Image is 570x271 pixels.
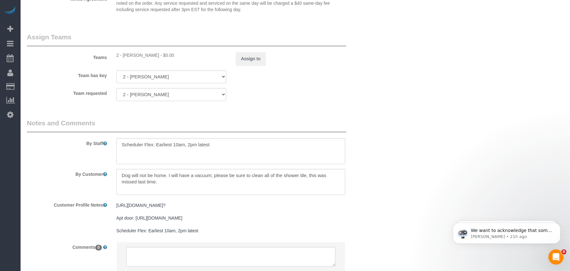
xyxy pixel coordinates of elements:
label: Comments [22,242,112,251]
pre: [URL][DOMAIN_NAME]? Apt door: [URL][DOMAIN_NAME] Scheduler Flex: Earliest 10am, 2pm latest [116,202,346,234]
label: Customer Profile Notes [22,200,112,208]
span: 8 [561,249,567,254]
legend: Assign Teams [27,33,346,47]
span: We want to acknowledge that some users may be experiencing lag or slower performance in our softw... [28,18,109,105]
label: Team requested [22,88,112,97]
label: By Staff [22,138,112,147]
iframe: Intercom live chat [548,249,564,265]
span: 0 [95,245,102,251]
img: Automaid Logo [4,6,16,15]
p: Message from Ellie, sent 21h ago [28,24,109,30]
label: By Customer [22,169,112,178]
legend: Notes and Comments [27,119,346,133]
button: Assign to [236,52,266,66]
label: Teams [22,52,112,61]
label: Team has key [22,70,112,79]
div: 0 hours x $17.00/hour [116,52,226,59]
iframe: Intercom notifications message [443,209,570,254]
